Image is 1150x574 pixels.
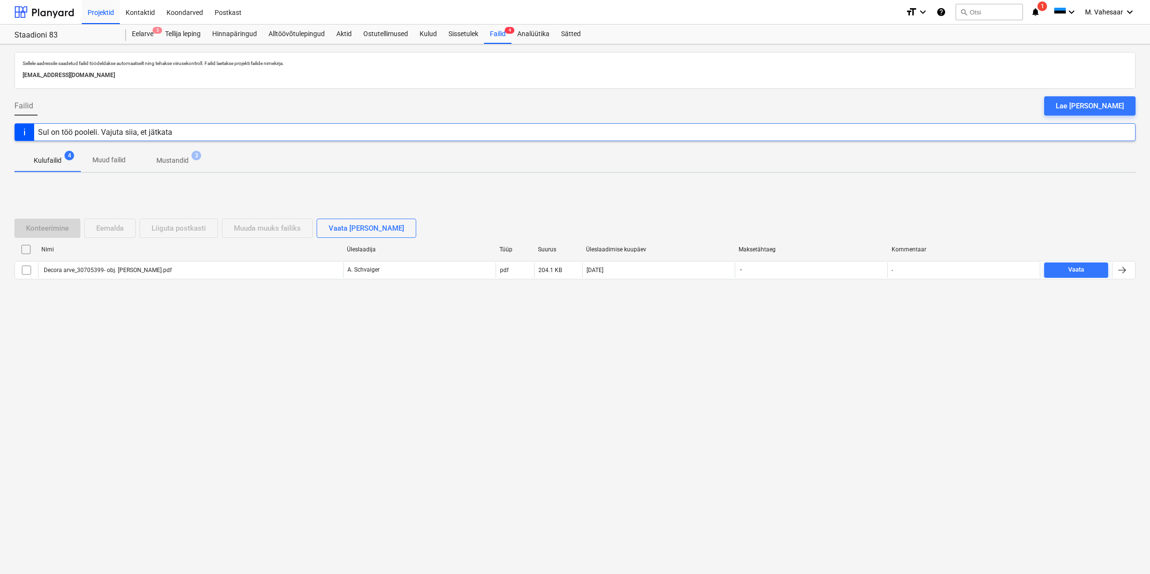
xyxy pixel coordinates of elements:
[358,25,414,44] a: Ostutellimused
[538,246,578,253] div: Suurus
[329,222,404,235] div: Vaata [PERSON_NAME]
[156,156,189,166] p: Mustandid
[14,30,115,40] div: Staadioni 83
[126,25,159,44] div: Eelarve
[159,25,206,44] a: Tellija leping
[1044,262,1108,278] button: Vaata
[23,70,1127,80] p: [EMAIL_ADDRESS][DOMAIN_NAME]
[739,246,883,253] div: Maksetähtaeg
[42,267,172,274] div: Decora arve_30705399- obj. [PERSON_NAME].pdf
[892,267,893,274] div: -
[414,25,443,44] a: Kulud
[347,266,380,274] p: A. Schvaiger
[92,155,126,165] p: Muud failid
[538,267,562,274] div: 204.1 KB
[23,60,1127,66] p: Sellele aadressile saadetud failid töödeldakse automaatselt ning tehakse viirusekontroll. Failid ...
[192,151,201,160] span: 3
[587,267,603,274] div: [DATE]
[1056,100,1124,112] div: Lae [PERSON_NAME]
[511,25,555,44] a: Analüütika
[206,25,263,44] a: Hinnapäringud
[555,25,587,44] a: Sätted
[500,267,509,274] div: pdf
[38,128,172,137] div: Sul on töö pooleli. Vajuta siia, et jätkata
[64,151,74,160] span: 4
[499,246,530,253] div: Tüüp
[1068,264,1084,275] div: Vaata
[331,25,358,44] a: Aktid
[41,246,339,253] div: Nimi
[1044,96,1136,116] button: Lae [PERSON_NAME]
[126,25,159,44] a: Eelarve5
[263,25,331,44] a: Alltöövõtulepingud
[34,156,62,166] p: Kulufailid
[739,266,743,274] span: -
[505,27,514,34] span: 4
[484,25,511,44] div: Failid
[14,100,33,112] span: Failid
[443,25,484,44] a: Sissetulek
[586,246,731,253] div: Üleslaadimise kuupäev
[317,219,416,238] button: Vaata [PERSON_NAME]
[347,246,492,253] div: Üleslaadija
[153,27,162,34] span: 5
[484,25,511,44] a: Failid4
[892,246,1036,253] div: Kommentaar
